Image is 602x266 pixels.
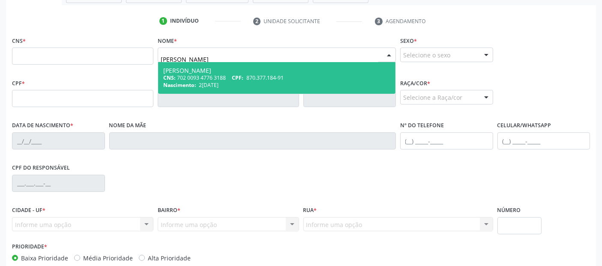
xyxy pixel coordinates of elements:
[12,77,25,90] label: CPF
[497,132,590,149] input: (__) _____-_____
[497,204,521,217] label: Número
[158,204,180,217] label: Bairro
[403,93,462,102] span: Selecione a Raça/cor
[12,175,105,192] input: ___.___.___-__
[161,51,378,68] input: Busque pelo nome (ou informe CNS ou CPF ao lado)
[303,204,317,217] label: Rua
[400,34,417,48] label: Sexo
[163,81,196,89] span: Nascimento:
[12,132,105,149] input: __/__/____
[12,34,26,48] label: CNS
[109,119,147,132] label: Nome da mãe
[403,51,450,60] span: Selecione o sexo
[12,204,45,217] label: Cidade - UF
[21,254,68,263] label: Baixa Prioridade
[232,74,243,81] span: CPF:
[400,77,430,90] label: Raça/cor
[497,119,551,132] label: Celular/WhatsApp
[400,119,444,132] label: Nº do Telefone
[159,17,167,25] div: 1
[148,254,191,263] label: Alta Prioridade
[400,132,493,149] input: (__) _____-_____
[12,119,73,132] label: Data de nascimento
[163,67,390,74] div: [PERSON_NAME]
[170,17,199,25] div: Indivíduo
[158,34,177,48] label: Nome
[163,74,390,81] div: 702 0093 4776 3188
[246,74,284,81] span: 870.377.184-91
[163,74,176,81] span: CNS:
[199,81,219,89] span: 2[DATE]
[12,161,70,175] label: CPF do responsável
[83,254,133,263] label: Média Prioridade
